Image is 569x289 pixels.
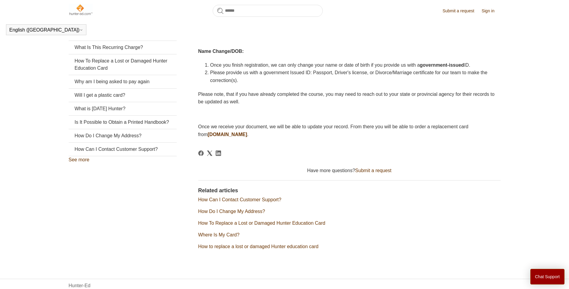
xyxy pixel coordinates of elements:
[355,168,391,173] a: Submit a request
[198,209,265,214] a: How Do I Change My Address?
[198,151,204,156] a: Facebook
[69,143,177,156] a: How Can I Contact Customer Support?
[9,27,83,33] button: English ([GEOGRAPHIC_DATA])
[198,92,495,105] span: Please note, that if you have already completed the course, you may need to reach out to your sta...
[198,187,501,195] h2: Related articles
[69,116,177,129] a: Is It Possible to Obtain a Printed Handbook?
[210,62,470,68] span: Once you finish registration, we can only change your name or date of birth if you provide us wit...
[198,151,204,156] svg: Share this page on Facebook
[69,157,89,162] a: See more
[442,8,480,14] a: Submit a request
[213,5,323,17] input: Search
[69,89,177,102] a: Will I get a plastic card?
[198,232,240,237] a: Where Is My Card?
[198,221,325,226] a: How To Replace a Lost or Damaged Hunter Education Card
[198,197,281,202] a: How Can I Contact Customer Support?
[216,151,221,156] a: LinkedIn
[198,124,469,137] span: Once we receive your document, we will be able to update your record. From there you will be able...
[69,54,177,75] a: How To Replace a Lost or Damaged Hunter Education Card
[198,244,319,249] a: How to replace a lost or damaged Hunter education card
[530,269,565,284] button: Chat Support
[69,4,93,16] img: Hunter-Ed Help Center home page
[207,151,212,156] a: X Corp
[198,49,244,54] strong: Name Change/DOB:
[420,62,464,68] strong: government-issued
[69,102,177,115] a: What is [DATE] Hunter?
[69,75,177,88] a: Why am I being asked to pay again
[69,41,177,54] a: What Is This Recurring Charge?
[482,8,501,14] a: Sign in
[210,70,487,83] span: Please provide us with a government Issued ID: Passport, Driver's license, or Divorce/Marriage ce...
[247,132,248,137] span: .
[208,132,247,137] a: [DOMAIN_NAME]
[207,151,212,156] svg: Share this page on X Corp
[69,129,177,142] a: How Do I Change My Address?
[198,167,501,174] div: Have more questions?
[216,151,221,156] svg: Share this page on LinkedIn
